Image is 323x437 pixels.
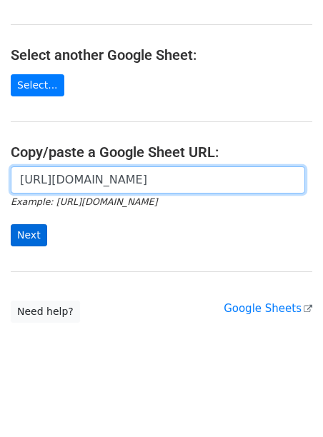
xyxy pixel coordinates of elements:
a: Need help? [11,301,80,323]
a: Select... [11,74,64,96]
iframe: Chat Widget [252,368,323,437]
h4: Select another Google Sheet: [11,46,312,64]
small: Example: [URL][DOMAIN_NAME] [11,196,157,207]
input: Paste your Google Sheet URL here [11,166,305,194]
input: Next [11,224,47,246]
h4: Copy/paste a Google Sheet URL: [11,144,312,161]
a: Google Sheets [224,302,312,315]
